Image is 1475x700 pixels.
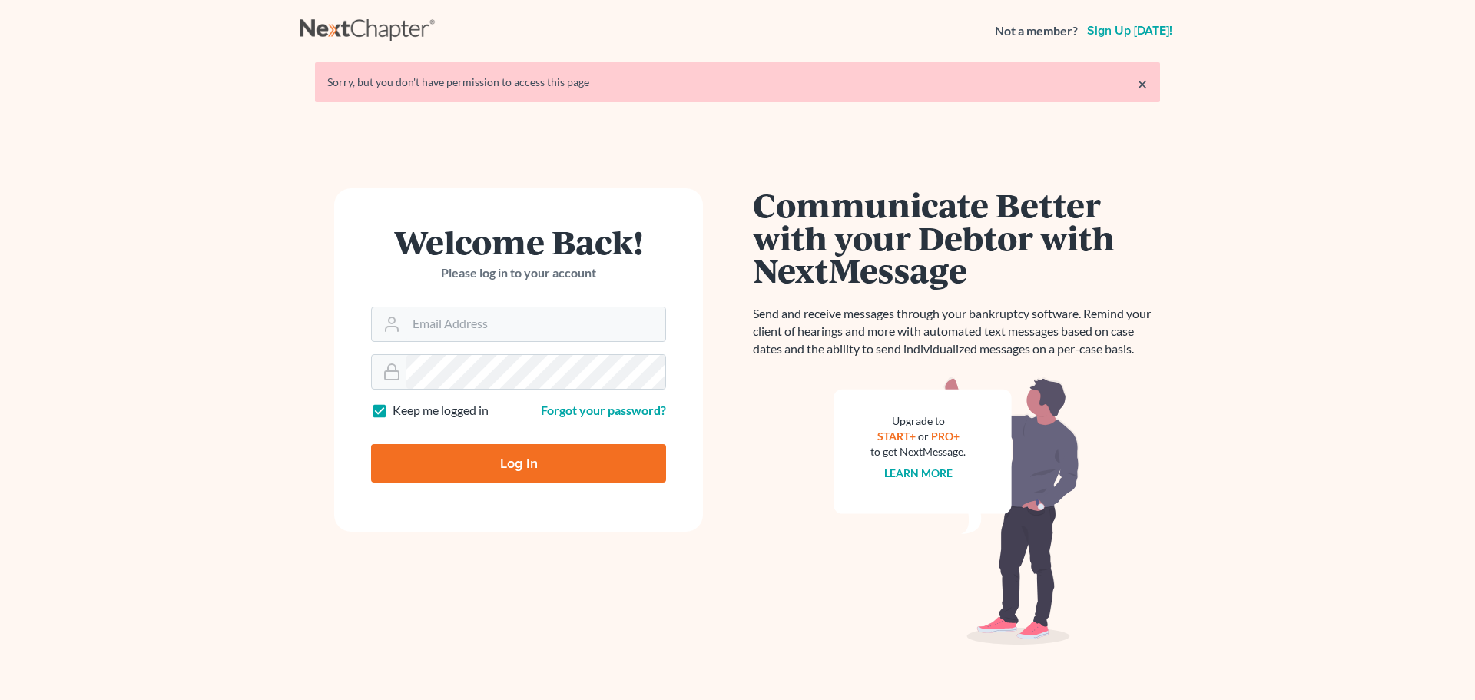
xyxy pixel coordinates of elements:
input: Email Address [406,307,665,341]
img: nextmessage_bg-59042aed3d76b12b5cd301f8e5b87938c9018125f34e5fa2b7a6b67550977c72.svg [834,377,1079,645]
h1: Welcome Back! [371,225,666,258]
strong: Not a member? [995,22,1078,40]
input: Log In [371,444,666,483]
a: Learn more [884,466,953,479]
a: Sign up [DATE]! [1084,25,1175,37]
div: to get NextMessage. [870,444,966,459]
h1: Communicate Better with your Debtor with NextMessage [753,188,1160,287]
p: Send and receive messages through your bankruptcy software. Remind your client of hearings and mo... [753,305,1160,358]
p: Please log in to your account [371,264,666,282]
div: Upgrade to [870,413,966,429]
a: × [1137,75,1148,93]
label: Keep me logged in [393,402,489,420]
span: or [918,430,929,443]
div: Sorry, but you don't have permission to access this page [327,75,1148,90]
a: START+ [877,430,916,443]
a: PRO+ [931,430,960,443]
a: Forgot your password? [541,403,666,417]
